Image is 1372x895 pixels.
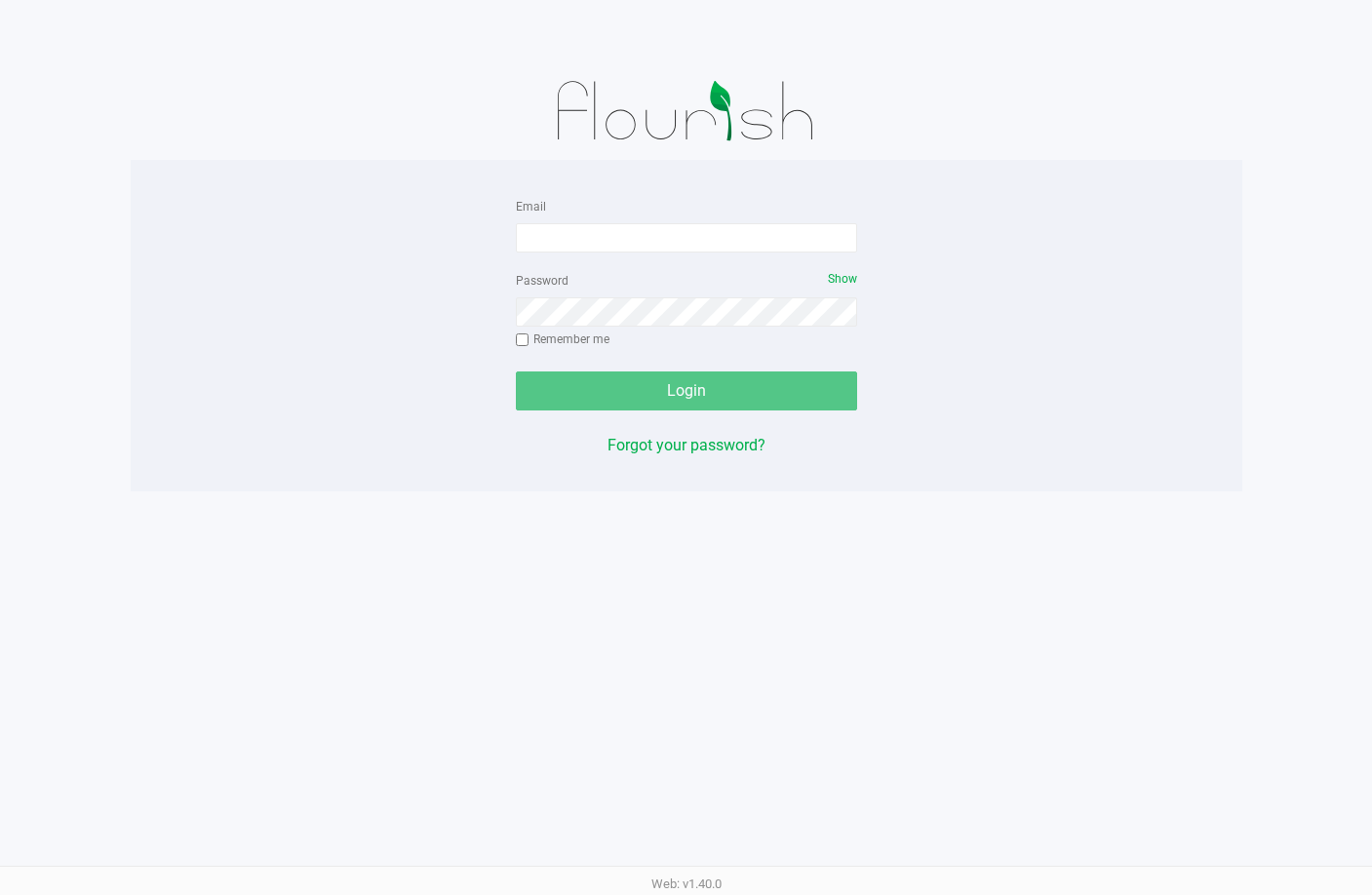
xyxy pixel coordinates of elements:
label: Email [516,198,546,215]
span: Show [828,272,857,286]
label: Password [516,272,568,290]
span: Web: v1.40.0 [651,876,722,891]
input: Remember me [516,333,529,347]
label: Remember me [516,331,609,348]
button: Forgot your password? [608,434,765,457]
